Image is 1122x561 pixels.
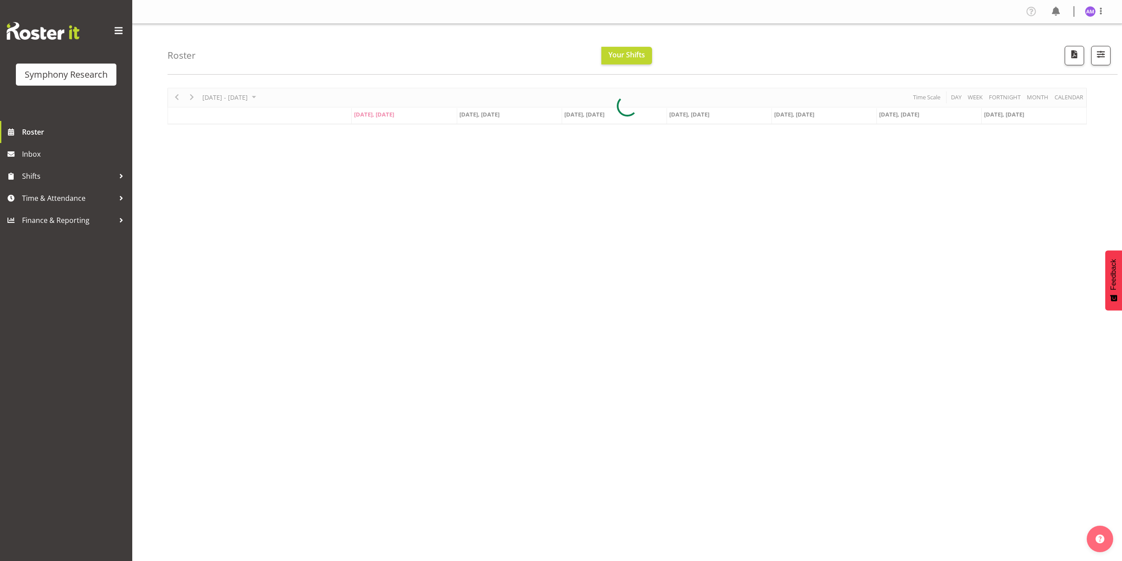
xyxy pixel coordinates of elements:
[608,50,645,60] span: Your Shifts
[601,47,652,64] button: Your Shifts
[1096,535,1104,543] img: help-xxl-2.png
[25,68,108,81] div: Symphony Research
[22,214,115,227] span: Finance & Reporting
[1105,250,1122,310] button: Feedback - Show survey
[22,192,115,205] span: Time & Attendance
[22,169,115,183] span: Shifts
[1110,259,1118,290] span: Feedback
[168,50,196,60] h4: Roster
[22,147,128,161] span: Inbox
[1085,6,1096,17] img: amal-makan1835.jpg
[22,125,128,139] span: Roster
[7,22,79,40] img: Rosterit website logo
[1065,46,1084,65] button: Download a PDF of the roster according to the set date range.
[1091,46,1111,65] button: Filter Shifts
